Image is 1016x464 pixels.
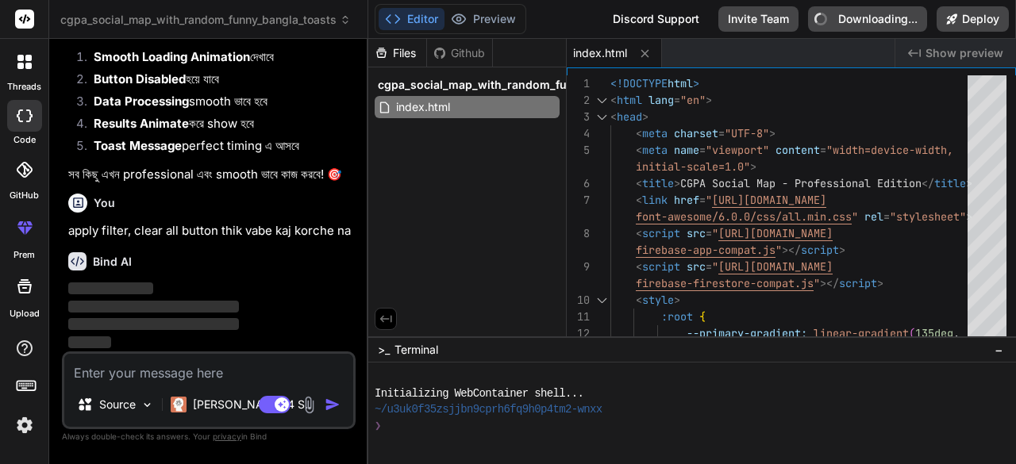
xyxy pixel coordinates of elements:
[680,176,922,190] span: CGPA Social Map - Professional Edition
[94,49,250,64] strong: Smooth Loading Animation
[712,259,718,274] span: "
[687,259,706,274] span: src
[68,301,239,313] span: ‌
[991,337,1006,362] button: −
[699,143,706,157] span: =
[636,226,642,240] span: <
[7,80,41,94] label: threads
[814,276,820,290] span: "
[674,293,680,307] span: >
[718,259,833,274] span: [URL][DOMAIN_NAME]
[687,326,807,340] span: --primary-gradient:
[68,318,239,330] span: ‌
[674,93,680,107] span: =
[636,126,642,140] span: <
[567,75,590,92] div: 1
[642,109,648,124] span: >
[375,418,382,435] span: ❯
[81,93,352,115] li: smooth ভাবে হবে
[636,159,750,174] span: initial-scale=1.0"
[93,254,132,270] h6: Bind AI
[706,93,712,107] span: >
[953,326,960,340] span: ,
[801,243,839,257] span: script
[839,276,877,290] span: script
[926,45,1003,61] span: Show preview
[699,193,706,207] span: =
[661,309,693,324] span: :root
[915,326,953,340] span: 135deg
[966,176,972,190] span: >
[68,336,111,348] span: ‌
[567,125,590,142] div: 4
[687,226,706,240] span: src
[394,98,452,117] span: index.html
[636,193,642,207] span: <
[674,193,699,207] span: href
[725,126,769,140] span: "UTF-8"
[718,126,725,140] span: =
[642,126,668,140] span: meta
[852,209,858,224] span: "
[171,397,187,412] img: Claude 4 Sonnet
[680,93,706,107] span: "en"
[674,126,718,140] span: charset
[60,12,351,28] span: cgpa_social_map_with_random_funny_bangla_toasts
[567,109,590,125] div: 3
[877,276,883,290] span: >
[636,293,642,307] span: <
[140,398,154,412] img: Pick Models
[610,76,668,90] span: <!DOCTYPE
[642,259,680,274] span: script
[642,293,674,307] span: style
[934,176,966,190] span: title
[603,6,709,32] div: Discord Support
[712,193,826,207] span: [URL][DOMAIN_NAME]
[820,143,826,157] span: =
[808,6,927,32] button: Downloading...
[81,71,352,93] li: হয়ে যাবে
[648,93,674,107] span: lang
[642,193,668,207] span: link
[567,92,590,109] div: 2
[995,342,1003,358] span: −
[636,276,814,290] span: firebase-firestore-compat.js
[81,48,352,71] li: দেখাবে
[567,292,590,309] div: 10
[636,259,642,274] span: <
[636,176,642,190] span: <
[839,243,845,257] span: >
[775,143,820,157] span: content
[567,175,590,192] div: 6
[81,137,352,159] li: perfect timing এ আসবে
[750,159,756,174] span: >
[883,209,890,224] span: =
[706,259,712,274] span: =
[378,342,390,358] span: >_
[706,143,769,157] span: "viewport"
[99,397,136,412] p: Source
[718,226,833,240] span: [URL][DOMAIN_NAME]
[375,385,583,402] span: Initializing WebContainer shell...
[699,309,706,324] span: {
[775,243,782,257] span: "
[94,138,182,153] strong: Toast Message
[94,71,186,86] strong: Button Disabled
[567,225,590,242] div: 8
[718,6,799,32] button: Invite Team
[94,94,189,109] strong: Data Processing
[922,176,934,190] span: </
[814,326,909,340] span: linear-gradient
[642,176,674,190] span: title
[668,76,693,90] span: html
[300,396,318,414] img: attachment
[617,93,642,107] span: html
[826,143,953,157] span: "width=device-width,
[909,326,915,340] span: (
[427,45,492,61] div: Github
[591,292,612,309] div: Click to collapse the range.
[693,76,699,90] span: >
[782,243,801,257] span: ></
[68,222,352,240] p: apply filter, clear all button thik vabe kaj korche na
[642,143,668,157] span: meta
